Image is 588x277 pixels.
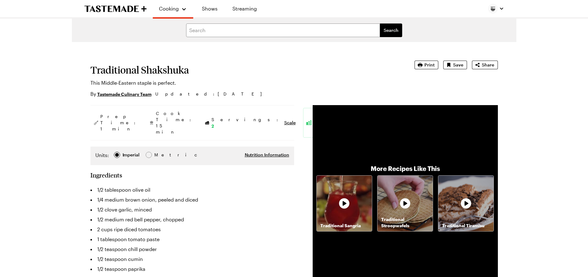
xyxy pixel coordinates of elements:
li: 1/2 teaspoon paprika [90,264,294,274]
button: Scale [284,120,296,126]
p: Traditional Sangria [317,223,372,229]
li: 1/2 tablespoon olive oil [90,185,294,195]
li: 1/2 teaspoon chill powder [90,244,294,254]
button: Nutrition Information [245,152,289,158]
p: More Recipes Like This [371,164,440,173]
h1: Traditional Shakshuka [90,64,397,75]
span: 2 [211,123,214,129]
button: filters [380,23,402,37]
span: Prep Time: 1 min [100,113,139,132]
p: Traditional Stroopwafels [377,216,433,229]
button: Share [472,61,498,69]
li: 1/2 medium red bell pepper, chopped [90,215,294,224]
p: By [90,90,152,98]
li: 1/2 clove garlic, minced [90,205,294,215]
label: Units: [95,151,109,159]
span: Save [453,62,463,68]
h2: Ingredients [90,171,122,179]
span: Servings: [211,117,281,129]
span: Metric [154,151,168,158]
p: This Middle-Eastern staple is perfect. [90,79,397,87]
button: Print [415,61,438,69]
button: Cooking [159,2,187,15]
a: Traditional TiramisuRecipe image thumbnail [438,175,494,231]
span: Print [424,62,435,68]
div: Imperial Metric [95,151,167,160]
a: Tastemade Culinary Team [97,91,152,97]
span: Imperial [123,151,140,158]
button: Save recipe [443,61,467,69]
span: Search [384,27,398,33]
button: Profile picture [488,4,504,14]
span: Cook Time: 15 min [156,110,194,135]
a: Traditional StroopwafelsRecipe image thumbnail [377,175,433,231]
a: Traditional SangriaRecipe image thumbnail [316,175,372,231]
span: Share [482,62,494,68]
img: Profile picture [488,4,498,14]
li: 1/2 teaspoon cumin [90,254,294,264]
p: Traditional Tiramisu [438,223,494,229]
div: Metric [154,151,167,158]
span: Updated : [DATE] [155,91,268,97]
li: 1/4 medium brown onion, peeled and diced [90,195,294,205]
a: To Tastemade Home Page [84,5,147,12]
li: 2 cups ripe diced tomatoes [90,224,294,234]
span: Cooking [159,6,179,11]
li: 1 tablespoon tomato paste [90,234,294,244]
